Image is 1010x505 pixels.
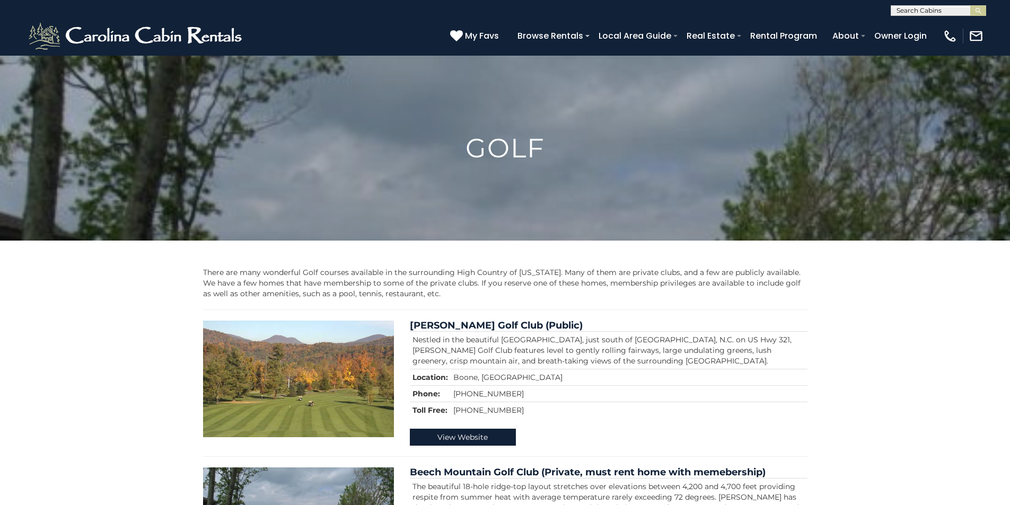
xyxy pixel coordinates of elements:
a: Rental Program [745,26,822,45]
a: [PERSON_NAME] Golf Club (Public) [410,320,583,331]
td: Boone, [GEOGRAPHIC_DATA] [451,369,807,385]
p: There are many wonderful Golf courses available in the surrounding High Country of [US_STATE]. Ma... [203,267,807,299]
img: phone-regular-white.png [943,29,958,43]
td: [PHONE_NUMBER] [451,385,807,402]
img: mail-regular-white.png [969,29,983,43]
img: White-1-2.png [27,20,247,52]
strong: Toll Free: [412,405,447,415]
img: Boone Golf Club (Public) [203,321,394,437]
a: Real Estate [681,26,740,45]
a: My Favs [450,29,502,43]
a: View Website [410,429,516,446]
td: Nestled in the beautiful [GEOGRAPHIC_DATA], just south of [GEOGRAPHIC_DATA], N.C. on US Hwy 321, ... [410,331,807,369]
strong: Phone: [412,389,440,398]
a: About [827,26,864,45]
a: Local Area Guide [593,26,677,45]
a: Owner Login [869,26,932,45]
a: Beech Mountain Golf Club (Private, must rent home with memebership) [410,466,766,478]
strong: Location: [412,373,448,382]
span: My Favs [465,29,499,42]
a: Browse Rentals [512,26,589,45]
td: [PHONE_NUMBER] [451,402,807,418]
